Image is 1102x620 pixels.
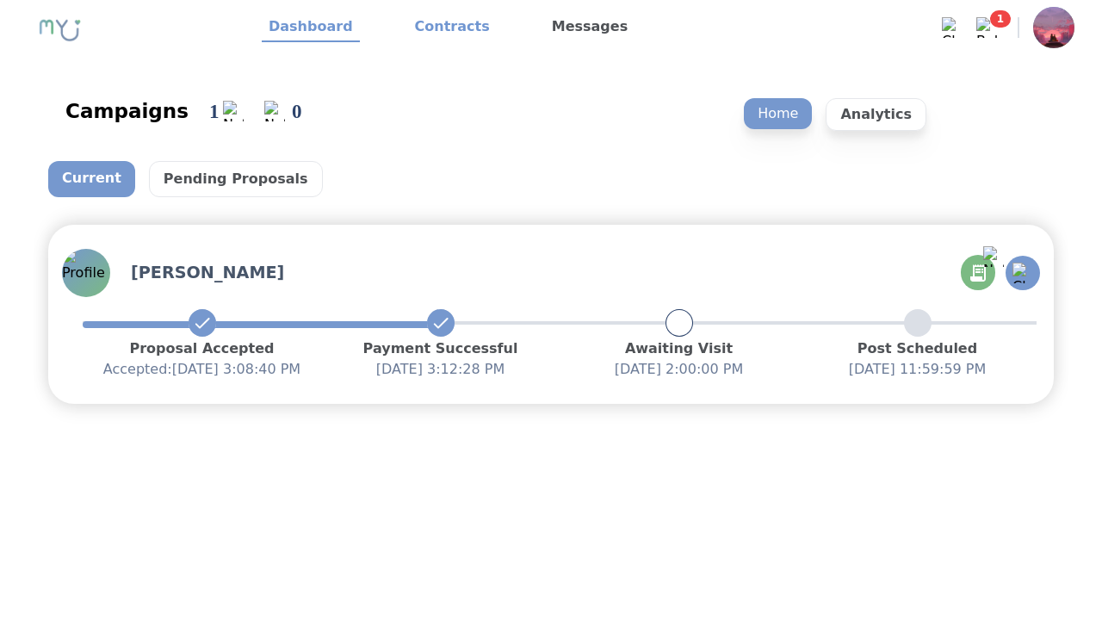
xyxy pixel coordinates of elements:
p: [DATE] 2:00:00 PM [560,359,798,380]
a: Contracts [408,13,497,42]
img: Chat [1012,263,1033,283]
img: Profile [1033,7,1074,48]
p: Accepted: [DATE] 3:08:40 PM [83,359,321,380]
img: Bell [976,17,997,38]
span: 1 [990,10,1011,28]
a: Dashboard [262,13,360,42]
p: Post Scheduled [798,338,1037,359]
img: Profile [62,249,110,297]
img: Notification [983,246,1004,267]
p: Proposal Accepted [83,338,321,359]
img: Chat [942,17,963,38]
p: [DATE] 3:12:28 PM [321,359,560,380]
p: Current [48,161,135,197]
div: 1 [209,96,223,127]
h3: [PERSON_NAME] [131,261,284,285]
div: 0 [292,96,306,127]
p: Home [744,98,812,129]
img: Notification [223,101,244,121]
a: Messages [545,13,635,42]
div: Campaigns [65,97,189,125]
p: Analytics [826,98,926,131]
img: Notification [264,101,285,121]
p: Pending Proposals [149,161,323,197]
p: [DATE] 11:59:59 PM [798,359,1037,380]
p: Payment Successful [321,338,560,359]
p: Awaiting Visit [560,338,798,359]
